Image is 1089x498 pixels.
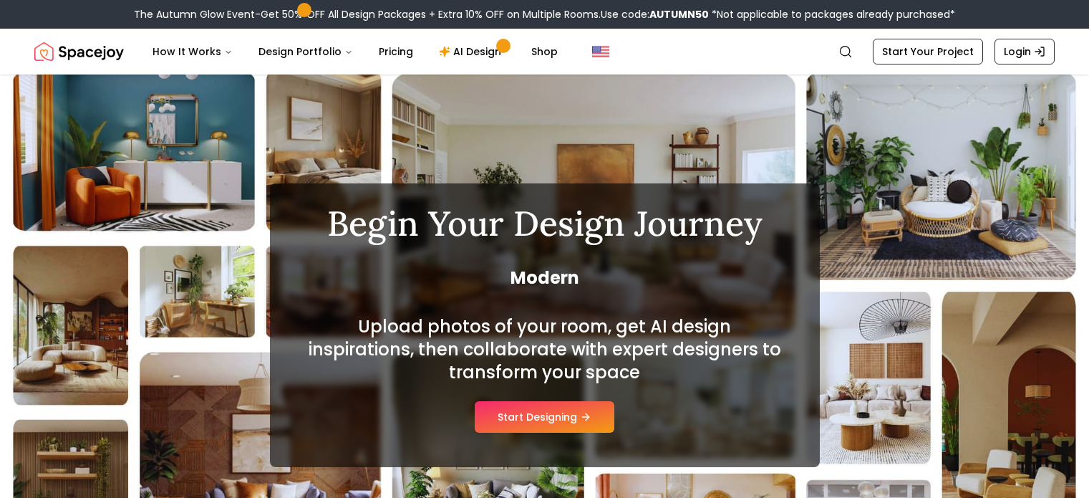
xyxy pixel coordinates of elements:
button: Start Designing [475,401,614,433]
nav: Global [34,29,1055,75]
img: Spacejoy Logo [34,37,124,66]
span: *Not applicable to packages already purchased* [709,7,955,21]
button: Design Portfolio [247,37,364,66]
span: Use code: [601,7,709,21]
a: Spacejoy [34,37,124,66]
a: Login [994,39,1055,64]
div: The Autumn Glow Event-Get 50% OFF All Design Packages + Extra 10% OFF on Multiple Rooms. [134,7,955,21]
button: How It Works [141,37,244,66]
h1: Begin Your Design Journey [304,206,785,241]
a: Pricing [367,37,425,66]
h2: Upload photos of your room, get AI design inspirations, then collaborate with expert designers to... [304,315,785,384]
a: AI Design [427,37,517,66]
a: Start Your Project [873,39,983,64]
span: Modern [304,267,785,289]
nav: Main [141,37,569,66]
b: AUTUMN50 [649,7,709,21]
a: Shop [520,37,569,66]
img: United States [592,43,609,60]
